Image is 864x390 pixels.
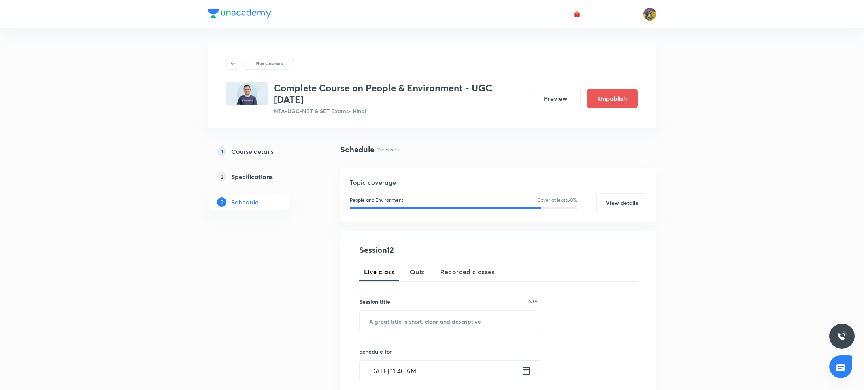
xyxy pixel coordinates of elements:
button: View details [596,193,647,212]
p: 2 [217,172,226,182]
span: Quiz [410,267,424,276]
button: Unpublish [587,89,638,108]
h5: Specifications [231,172,273,182]
img: Company Logo [208,9,271,18]
a: 2Specifications [208,169,315,185]
img: sajan k [643,8,656,21]
a: Company Logo [208,9,271,20]
h4: Session 12 [359,244,504,256]
p: People and Environment [350,197,403,204]
p: NTA-UGC-NET & SET Exams • Hindi [274,107,524,115]
h5: Schedule [231,197,258,207]
h6: Schedule for [359,347,537,356]
button: Preview [530,89,581,108]
span: Recorded classes [440,267,494,276]
h3: Complete Course on People & Environment - UGC [DATE] [274,82,524,105]
h5: Topic coverage [350,178,647,187]
img: 9C5B5FB2-5D8B-46EC-8295-D85AD1C0073A_plus.png [226,82,268,105]
span: Live class [364,267,394,276]
p: 3 [217,197,226,207]
p: 1 [217,147,226,156]
h5: Course details [231,147,274,156]
p: 11 classes [377,145,399,153]
img: ttu [837,331,847,341]
img: avatar [573,11,581,18]
h4: Schedule [340,144,374,155]
input: A great title is short, clear and descriptive [360,311,537,331]
button: avatar [571,8,583,21]
p: 0/99 [528,299,537,303]
p: Plus Courses [255,60,283,67]
h6: Session title [359,297,390,306]
p: Cover at least 60 % [537,197,577,204]
a: 1Course details [208,144,315,159]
